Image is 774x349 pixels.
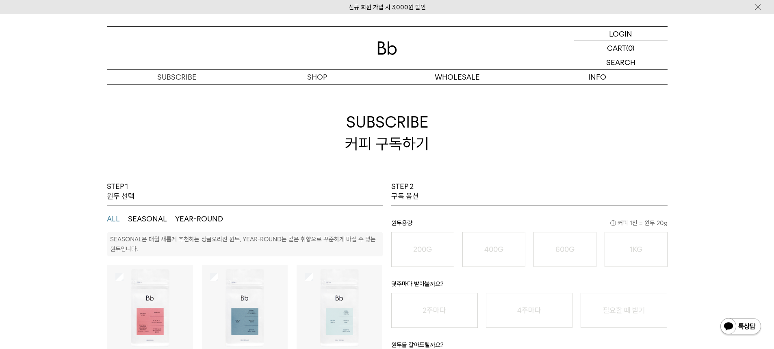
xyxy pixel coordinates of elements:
p: INFO [527,70,668,84]
o: 400G [484,245,503,254]
p: STEP 2 구독 옵션 [391,182,419,202]
a: CART (0) [574,41,668,55]
a: LOGIN [574,27,668,41]
o: 200G [413,245,432,254]
img: 카카오톡 채널 1:1 채팅 버튼 [720,317,762,337]
button: ALL [107,214,120,224]
a: 신규 회원 가입 시 3,000원 할인 [349,4,426,11]
p: CART [607,41,626,55]
button: SEASONAL [128,214,167,224]
button: 1KG [605,232,668,267]
p: 원두용량 [391,218,668,232]
button: 400G [462,232,525,267]
button: 2주마다 [391,293,478,328]
p: SEARCH [606,55,635,69]
span: 커피 1잔 = 윈두 20g [610,218,668,228]
img: 로고 [377,41,397,55]
p: 몇주마다 받아볼까요? [391,279,668,293]
o: 1KG [630,245,642,254]
button: 600G [533,232,596,267]
button: YEAR-ROUND [175,214,223,224]
button: 필요할 때 받기 [581,293,667,328]
a: SHOP [247,70,387,84]
o: 600G [555,245,575,254]
p: WHOLESALE [387,70,527,84]
button: 200G [391,232,454,267]
p: SEASONAL은 매월 새롭게 추천하는 싱글오리진 원두, YEAR-ROUND는 같은 취향으로 꾸준하게 마실 수 있는 원두입니다. [110,236,376,253]
p: STEP 1 원두 선택 [107,182,134,202]
p: LOGIN [609,27,632,41]
h2: SUBSCRIBE 커피 구독하기 [107,84,668,182]
p: (0) [626,41,635,55]
a: SUBSCRIBE [107,70,247,84]
button: 4주마다 [486,293,572,328]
